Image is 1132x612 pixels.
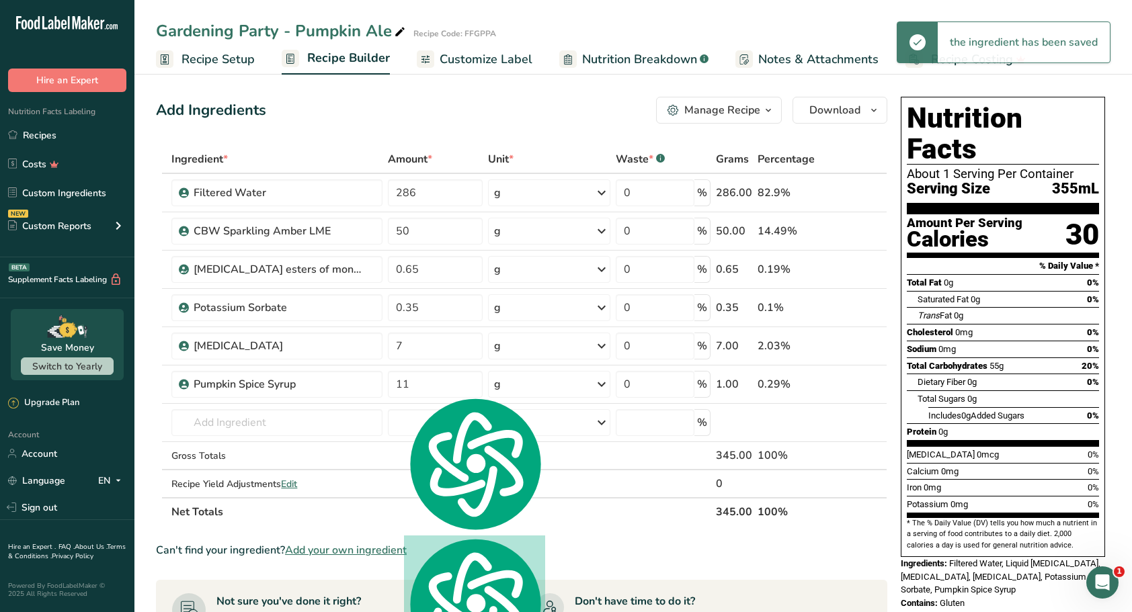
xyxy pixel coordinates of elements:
[404,395,545,533] img: logo.svg
[285,542,407,558] span: Add your own ingredient
[809,102,860,118] span: Download
[1065,217,1099,253] div: 30
[171,151,228,167] span: Ingredient
[488,151,514,167] span: Unit
[938,22,1110,62] div: the ingredient has been saved
[918,377,965,387] span: Dietary Fiber
[928,410,1024,421] span: Includes Added Sugars
[1087,294,1099,304] span: 0%
[616,151,665,167] div: Waste
[758,338,823,354] div: 2.03%
[918,310,940,320] i: Trans
[716,151,749,167] span: Grams
[955,327,973,337] span: 0mg
[758,300,823,316] div: 0.1%
[907,167,1099,181] div: About 1 Serving Per Container
[938,427,948,437] span: 0g
[156,99,266,122] div: Add Ingredients
[907,230,1022,249] div: Calories
[194,376,362,392] div: Pumpkin Spice Syrup
[758,223,823,239] div: 14.49%
[716,476,752,492] div: 0
[907,103,1099,165] h1: Nutrition Facts
[98,472,126,488] div: EN
[961,410,971,421] span: 0g
[951,499,968,509] span: 0mg
[735,44,879,75] a: Notes & Attachments
[758,376,823,392] div: 0.29%
[1088,482,1099,492] span: 0%
[716,300,752,316] div: 0.35
[156,19,408,43] div: Gardening Party - Pumpkin Ale
[716,338,752,354] div: 7.00
[281,478,297,490] span: Edit
[494,185,501,201] div: g
[716,261,752,277] div: 0.65
[32,360,102,373] span: Switch to Yearly
[758,50,879,69] span: Notes & Attachments
[194,185,362,201] div: Filtered Water
[8,469,65,492] a: Language
[171,477,382,491] div: Recipe Yield Adjustments
[684,102,760,118] div: Manage Recipe
[582,50,697,69] span: Nutrition Breakdown
[1088,466,1099,476] span: 0%
[716,223,752,239] div: 50.00
[940,598,965,608] span: Gluten
[713,497,755,525] th: 345.00
[758,261,823,277] div: 0.19%
[907,217,1022,230] div: Amount Per Serving
[494,223,501,239] div: g
[907,466,939,476] span: Calcium
[758,151,815,167] span: Percentage
[388,151,432,167] span: Amount
[417,44,532,75] a: Customize Label
[8,396,79,410] div: Upgrade Plan
[52,552,93,561] a: Privacy Policy
[181,50,255,69] span: Recipe Setup
[907,482,922,492] span: Iron
[194,223,362,239] div: CBW Sparkling Amber LME
[1052,181,1099,198] span: 355mL
[977,449,999,460] span: 0mcg
[907,327,953,337] span: Cholesterol
[194,261,362,277] div: [MEDICAL_DATA] esters of mono- and diglycerides of fatty acids (E472c)
[494,376,501,392] div: g
[21,357,114,375] button: Switch to Yearly
[907,344,936,354] span: Sodium
[1087,327,1099,337] span: 0%
[758,447,823,464] div: 100%
[307,49,390,67] span: Recipe Builder
[907,427,936,437] span: Protein
[1087,344,1099,354] span: 0%
[716,185,752,201] div: 286.00
[75,542,107,552] a: About Us .
[169,497,713,525] th: Net Totals
[194,338,362,354] div: [MEDICAL_DATA]
[907,499,948,509] span: Potassium
[494,261,501,277] div: g
[494,300,501,316] div: g
[41,341,94,355] div: Save Money
[1082,361,1099,371] span: 20%
[1114,566,1125,577] span: 1
[8,210,28,218] div: NEW
[967,394,977,404] span: 0g
[907,361,987,371] span: Total Carbohydrates
[440,50,532,69] span: Customize Label
[971,294,980,304] span: 0g
[907,277,942,288] span: Total Fat
[8,582,126,598] div: Powered By FoodLabelMaker © 2025 All Rights Reserved
[907,258,1099,274] section: % Daily Value *
[1087,377,1099,387] span: 0%
[156,44,255,75] a: Recipe Setup
[1087,410,1099,421] span: 0%
[918,394,965,404] span: Total Sugars
[8,542,126,561] a: Terms & Conditions .
[901,558,1100,595] span: Filtered Water, Liquid [MEDICAL_DATA], [MEDICAL_DATA], [MEDICAL_DATA], Potassium Sorbate, Pumpkin...
[758,185,823,201] div: 82.9%
[1088,499,1099,509] span: 0%
[8,219,91,233] div: Custom Reports
[924,482,941,492] span: 0mg
[8,69,126,92] button: Hire an Expert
